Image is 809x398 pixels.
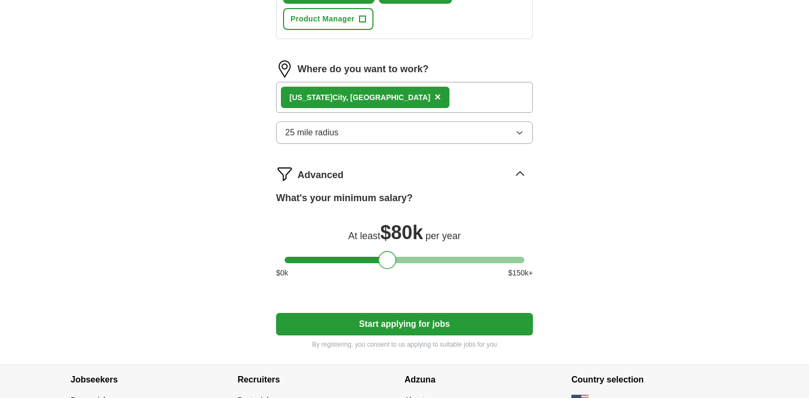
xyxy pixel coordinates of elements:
p: By registering, you consent to us applying to suitable jobs for you [276,340,533,349]
span: 25 mile radius [285,126,339,139]
span: × [434,91,441,103]
span: Advanced [297,168,344,182]
button: Product Manager [283,8,373,30]
label: Where do you want to work? [297,62,429,76]
span: per year [425,231,461,241]
button: 25 mile radius [276,121,533,144]
button: Start applying for jobs [276,313,533,335]
img: filter [276,165,293,182]
span: $ 150 k+ [508,267,533,279]
span: At least [348,231,380,241]
span: $ 80k [380,221,423,243]
div: City, [GEOGRAPHIC_DATA] [289,92,430,103]
strong: [US_STATE] [289,93,332,102]
span: $ 0 k [276,267,288,279]
img: location.png [276,60,293,78]
label: What's your minimum salary? [276,191,413,205]
span: Product Manager [291,13,355,25]
h4: Country selection [571,365,738,395]
button: × [434,89,441,105]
